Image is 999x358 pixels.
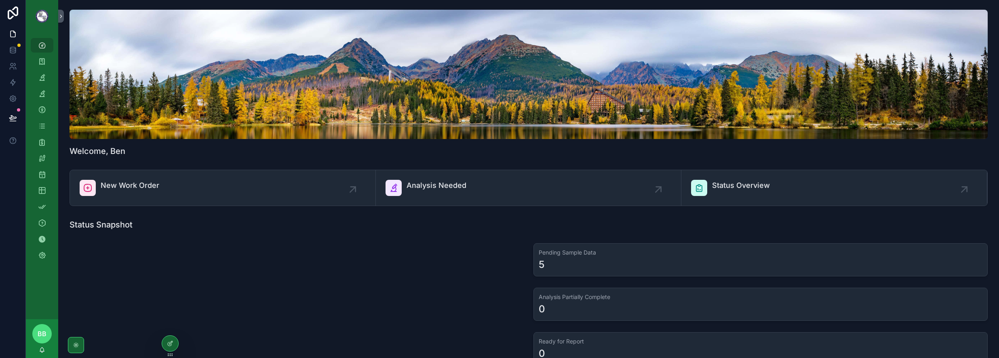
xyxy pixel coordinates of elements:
[712,180,770,191] span: Status Overview
[70,170,376,206] a: New Work Order
[539,258,544,271] div: 5
[26,32,58,273] div: scrollable content
[407,180,466,191] span: Analysis Needed
[36,10,48,23] img: App logo
[539,303,545,316] div: 0
[70,145,125,157] h1: Welcome, Ben
[539,248,982,257] h3: Pending Sample Data
[101,180,159,191] span: New Work Order
[539,293,982,301] h3: Analysis Partially Complete
[681,170,987,206] a: Status Overview
[70,219,133,230] h1: Status Snapshot
[539,337,982,345] h3: Ready for Report
[376,170,682,206] a: Analysis Needed
[38,329,46,339] span: BB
